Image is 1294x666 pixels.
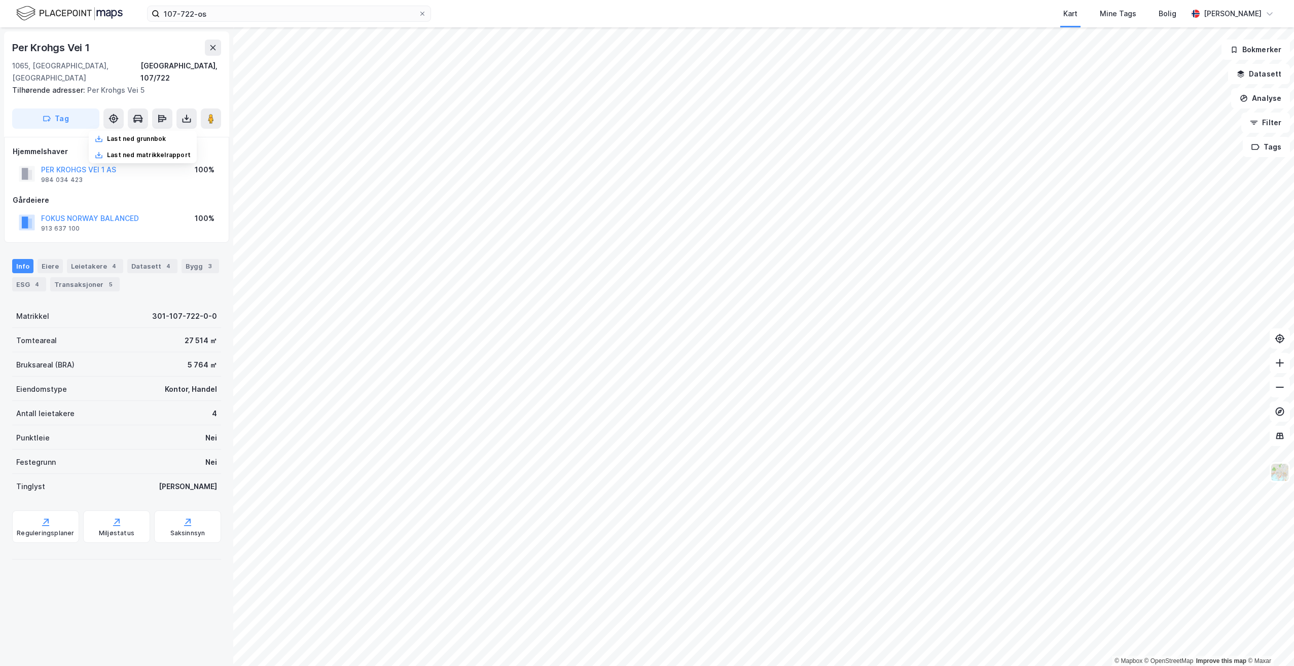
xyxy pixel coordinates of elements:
div: Eiendomstype [16,383,67,395]
div: 4 [163,261,173,271]
div: Kart [1063,8,1077,20]
div: Bygg [182,259,219,273]
button: Tag [12,108,99,129]
div: Eiere [38,259,63,273]
div: Last ned grunnbok [107,135,166,143]
div: Transaksjoner [50,277,120,291]
div: Tomteareal [16,335,57,347]
div: Kontor, Handel [165,383,217,395]
button: Datasett [1228,64,1290,84]
a: OpenStreetMap [1144,657,1194,664]
div: Hjemmelshaver [13,145,221,158]
a: Mapbox [1115,657,1142,664]
div: Saksinnsyn [170,529,205,537]
div: Festegrunn [16,456,56,468]
div: Leietakere [67,259,123,273]
div: 5 [105,279,116,289]
div: 100% [195,164,214,176]
div: Datasett [127,259,177,273]
div: Per Krohgs Vei 1 [12,40,92,56]
iframe: Chat Widget [1243,617,1294,666]
div: 301-107-722-0-0 [152,310,217,322]
div: Gårdeiere [13,194,221,206]
div: Antall leietakere [16,408,75,420]
div: Tinglyst [16,480,45,493]
div: 5 764 ㎡ [188,359,217,371]
button: Analyse [1231,88,1290,108]
div: 913 637 100 [41,225,80,233]
input: Søk på adresse, matrikkel, gårdeiere, leietakere eller personer [160,6,418,21]
div: 4 [212,408,217,420]
div: Reguleringsplaner [17,529,74,537]
div: 1065, [GEOGRAPHIC_DATA], [GEOGRAPHIC_DATA] [12,60,140,84]
div: 4 [109,261,119,271]
div: 3 [205,261,215,271]
button: Bokmerker [1221,40,1290,60]
a: Improve this map [1196,657,1246,664]
div: [GEOGRAPHIC_DATA], 107/722 [140,60,221,84]
div: Bruksareal (BRA) [16,359,75,371]
div: Kontrollprogram for chat [1243,617,1294,666]
div: Miljøstatus [99,529,134,537]
div: Bolig [1159,8,1176,20]
span: Tilhørende adresser: [12,86,87,94]
div: [PERSON_NAME] [159,480,217,493]
div: Mine Tags [1100,8,1136,20]
div: ESG [12,277,46,291]
img: Z [1270,463,1289,482]
button: Tags [1243,137,1290,157]
div: Info [12,259,33,273]
div: Punktleie [16,432,50,444]
div: Nei [205,432,217,444]
div: Nei [205,456,217,468]
div: Matrikkel [16,310,49,322]
img: logo.f888ab2527a4732fd821a326f86c7f29.svg [16,5,123,22]
div: 4 [32,279,42,289]
div: 984 034 423 [41,176,83,184]
div: 27 514 ㎡ [185,335,217,347]
button: Filter [1241,113,1290,133]
div: 100% [195,212,214,225]
div: Per Krohgs Vei 5 [12,84,213,96]
div: [PERSON_NAME] [1204,8,1262,20]
div: Last ned matrikkelrapport [107,151,191,159]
